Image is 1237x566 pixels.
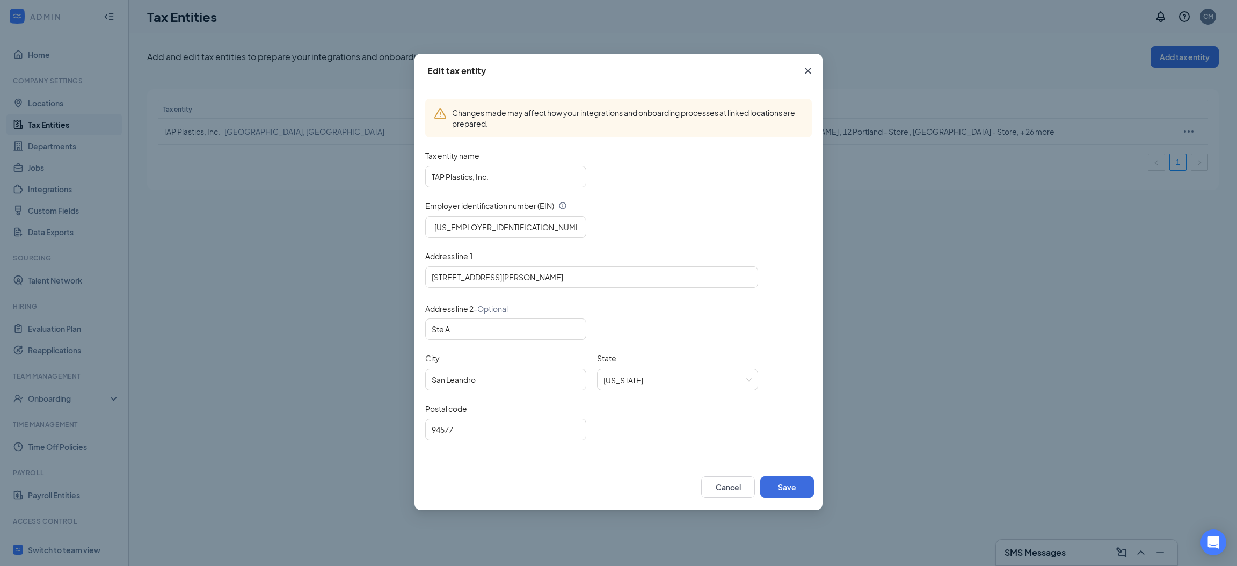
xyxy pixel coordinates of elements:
span: - Optional [474,304,508,314]
div: Edit tax entity [427,65,486,77]
label: City [425,353,440,364]
input: Tax entity name [425,166,586,187]
span: California [603,369,752,390]
span: Address line 2 [425,303,508,315]
button: Close [794,54,823,88]
label: Address line 1 [425,251,474,262]
input: City [425,369,586,390]
svg: Cross [802,64,814,77]
input: Postal code [425,419,586,440]
button: Save [760,476,814,498]
div: Open Intercom Messenger [1200,529,1226,555]
input: Enter 9-digit number [425,216,586,238]
span: Changes made may affect how your integrations and onboarding processes at linked locations are pr... [447,107,803,129]
label: Tax entity name [425,150,479,161]
span: Employer identification number (EIN) [425,200,554,211]
input: Address line 1 [425,266,758,288]
button: Cancel [701,476,755,498]
label: State [597,353,616,364]
svg: Info [558,201,567,210]
svg: Warning [434,107,447,120]
label: Postal code [425,403,467,414]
